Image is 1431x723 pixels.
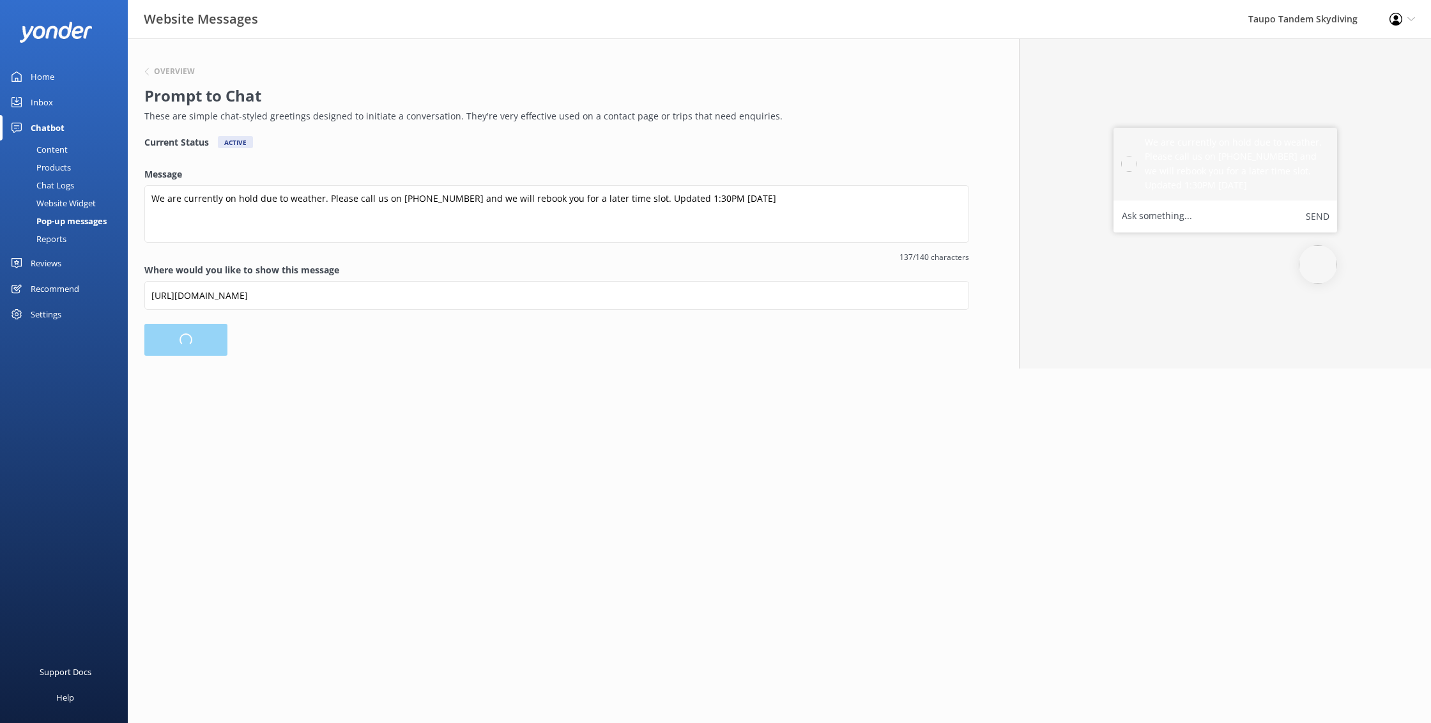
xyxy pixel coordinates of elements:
[8,212,107,230] div: Pop-up messages
[8,141,128,158] a: Content
[56,685,74,710] div: Help
[31,250,61,276] div: Reviews
[144,9,258,29] h3: Website Messages
[31,301,61,327] div: Settings
[154,68,195,75] h6: Overview
[8,230,66,248] div: Reports
[8,141,68,158] div: Content
[1306,208,1329,225] button: Send
[19,22,93,43] img: yonder-white-logo.png
[40,659,91,685] div: Support Docs
[8,158,71,176] div: Products
[8,158,128,176] a: Products
[8,212,128,230] a: Pop-up messages
[31,115,65,141] div: Chatbot
[31,276,79,301] div: Recommend
[8,194,96,212] div: Website Widget
[144,185,969,243] textarea: We are currently on hold due to weather. Please call us on [PHONE_NUMBER] and we will rebook you ...
[144,251,969,263] span: 137/140 characters
[31,64,54,89] div: Home
[8,230,128,248] a: Reports
[8,176,128,194] a: Chat Logs
[1145,135,1329,193] h5: We are currently on hold due to weather. Please call us on [PHONE_NUMBER] and we will rebook you ...
[144,136,209,148] h4: Current Status
[144,68,195,75] button: Overview
[144,263,969,277] label: Where would you like to show this message
[8,176,74,194] div: Chat Logs
[8,194,128,212] a: Website Widget
[144,281,969,310] input: https://www.example.com/page
[144,167,969,181] label: Message
[144,84,963,108] h2: Prompt to Chat
[1122,208,1192,225] label: Ask something...
[144,109,963,123] p: These are simple chat-styled greetings designed to initiate a conversation. They're very effectiv...
[31,89,53,115] div: Inbox
[218,136,253,148] div: Active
